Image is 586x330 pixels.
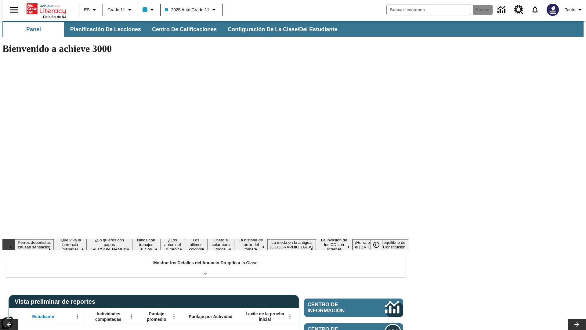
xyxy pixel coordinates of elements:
a: Centro de información [494,2,511,18]
a: Notificaciones [527,2,543,18]
span: Centro de información [308,302,365,314]
span: Configuración de la clase/del estudiante [228,26,337,33]
button: Diapositiva 11 ¡Hurra por el Día de la Constitución! [353,239,376,250]
span: Centro de calificaciones [152,26,217,33]
a: Centro de información [304,299,403,317]
div: Subbarra de navegación [2,22,343,37]
button: Carrusel de lecciones, seguir [568,319,586,330]
img: Avatar [547,4,559,16]
h1: Bienvenido a achieve 3000 [2,43,408,54]
p: Mostrar los Detalles del Anuncio Dirigido a la Clase [153,260,258,266]
button: Grado: Grado 11, Elige un grado [105,4,136,15]
span: Planificación de lecciones [70,26,141,33]
button: Diapositiva 8 La historia de terror del tomate [234,237,267,252]
button: Configuración de la clase/del estudiante [223,22,342,37]
span: Lexile de la prueba inicial [243,311,287,322]
button: Abrir menú [169,312,179,321]
div: Portada [27,2,66,19]
button: Diapositiva 12 El equilibrio de la Constitución [376,239,409,250]
span: 2025 Auto Grade 11 [165,7,209,13]
button: Perfil/Configuración [562,4,586,15]
a: Centro de recursos, Se abrirá en una pestaña nueva. [511,2,527,18]
button: Diapositiva 1 Perros deportistas causan sensación [15,239,54,250]
span: ES [84,7,90,13]
button: Planificación de lecciones [65,22,146,37]
button: Abrir el menú lateral [5,1,23,19]
a: Portada [27,3,66,15]
button: Diapositiva 10 La invasión de los CD con Internet [316,237,353,252]
span: Estudiante [32,314,54,319]
span: Actividades completadas [88,311,128,322]
span: Tauto [565,7,575,13]
button: Diapositiva 3 ¿Lo quieres con papas fritas? [87,237,132,252]
button: Diapositiva 7 Energía solar para todos [207,237,234,252]
button: Abrir menú [127,312,136,321]
button: Diapositiva 6 Los últimos colonos [185,237,207,252]
span: Puntaje promedio [142,311,171,322]
button: Escoja un nuevo avatar [543,2,562,18]
span: Puntaje por Actividad [189,314,232,319]
span: Edición de NJ [43,15,66,19]
div: Mostrar los Detalles del Anuncio Dirigido a la Clase [5,256,405,277]
button: Diapositiva 9 La moda en la antigua Roma [267,239,316,250]
button: Diapositiva 5 ¿Los autos del futuro? [160,237,185,252]
button: Abrir menú [73,312,82,321]
span: Grado 11 [107,7,125,13]
button: Panel [3,22,64,37]
button: Pausar [370,239,382,250]
button: Centro de calificaciones [147,22,222,37]
button: El color de la clase es azul claro. Cambiar el color de la clase. [140,4,158,15]
button: Diapositiva 2 ¡Que viva la herencia hispana! [54,237,86,252]
button: Abrir menú [285,312,295,321]
button: Diapositiva 4 Niños con trabajos sucios [132,237,160,252]
span: Panel [26,26,41,33]
input: Buscar campo [387,5,471,15]
div: Subbarra de navegación [2,21,584,37]
button: Clase: 2025 Auto Grade 11, Selecciona una clase [162,4,220,15]
div: Pausar [370,239,389,250]
span: Vista preliminar de reportes [15,298,98,305]
button: Lenguaje: ES, Selecciona un idioma [81,4,101,15]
